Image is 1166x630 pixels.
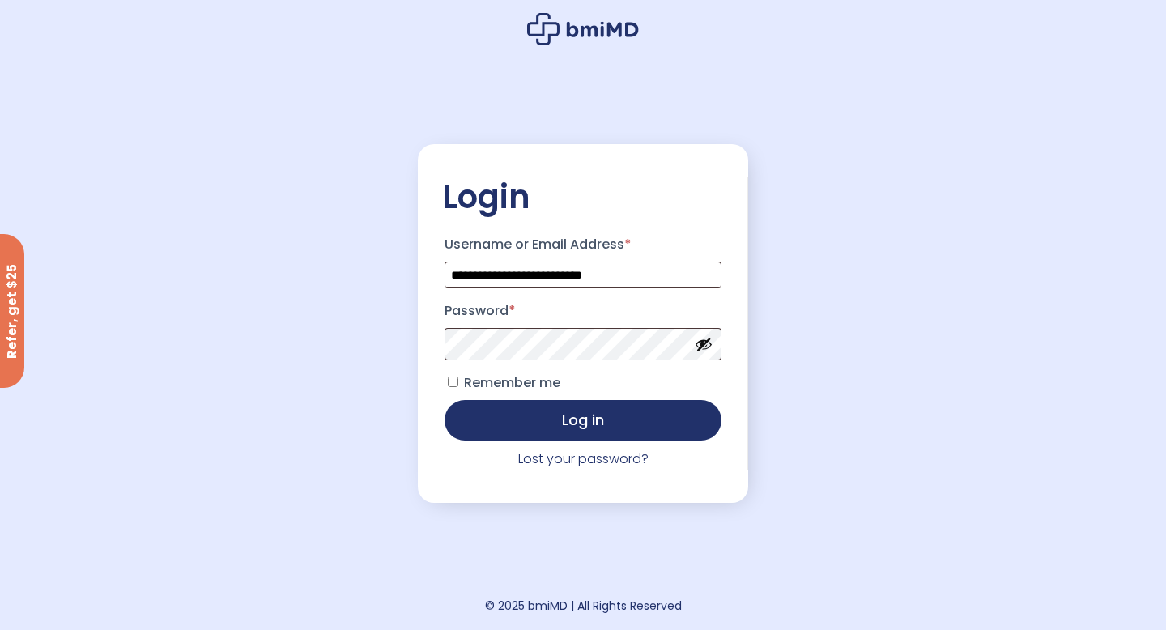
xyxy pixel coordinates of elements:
[464,373,560,392] span: Remember me
[445,298,722,324] label: Password
[518,449,649,468] a: Lost your password?
[448,377,458,387] input: Remember me
[485,594,682,617] div: © 2025 bmiMD | All Rights Reserved
[442,177,725,217] h2: Login
[445,400,722,441] button: Log in
[695,335,713,353] button: Show password
[445,232,722,258] label: Username or Email Address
